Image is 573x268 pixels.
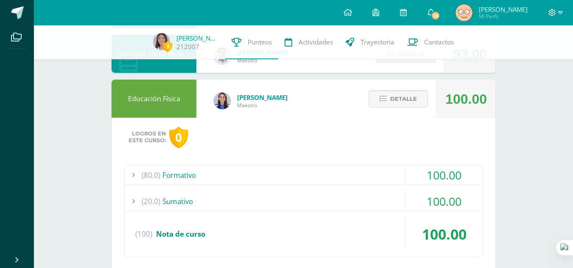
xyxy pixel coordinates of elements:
img: 0eea5a6ff783132be5fd5ba128356f6f.png [214,92,231,109]
a: Actividades [278,25,339,59]
span: Actividades [299,38,333,47]
span: Detalle [390,91,417,107]
span: (100) [135,218,152,250]
button: Detalle [369,90,428,108]
span: [PERSON_NAME] [237,93,288,102]
a: Trayectoria [339,25,401,59]
div: 0 [169,127,188,148]
div: Sumativo [125,192,482,211]
div: 100.00 [445,80,487,118]
span: Nota de curso [156,229,205,239]
span: Contactos [424,38,454,47]
span: Maestro [237,57,288,64]
span: (20.0) [142,192,160,211]
span: Mi Perfil [479,13,528,20]
span: Punteos [248,38,272,47]
img: 0efa06bf55d835d7f677146712b902f1.png [456,4,472,21]
div: Formativo [125,166,482,185]
div: Educación Física [112,80,196,118]
span: Trayectoria [361,38,394,47]
span: Maestro [237,102,288,109]
span: 10 [431,11,440,20]
a: 212007 [176,42,199,51]
a: Punteos [225,25,278,59]
img: a4edf9b3286cfd43df08ece18344d72f.png [153,33,170,50]
span: Logros en este curso: [129,130,166,144]
span: [PERSON_NAME] [479,5,528,14]
span: (80.0) [142,166,160,185]
div: 100.00 [406,166,482,185]
div: 100.00 [406,192,482,211]
div: 100.00 [406,218,482,250]
span: 3 [163,41,172,52]
a: Contactos [401,25,460,59]
a: [PERSON_NAME] [176,34,219,42]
